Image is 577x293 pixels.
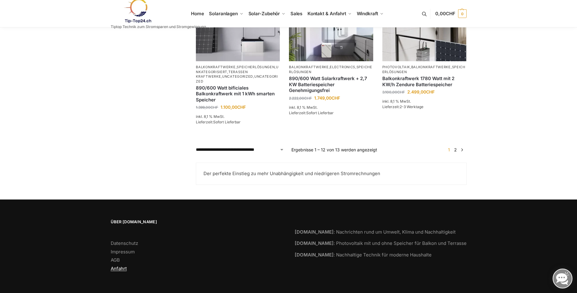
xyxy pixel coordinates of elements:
[237,104,246,110] span: CHF
[196,146,284,153] select: Shop-Reihenfolge
[289,76,373,94] a: 890/600 Watt Solarkraftwerk + 2,7 KW Batteriespeicher Genehmigungsfrei
[289,105,373,110] p: inkl. 8,1 % MwSt.
[295,240,467,246] a: [DOMAIN_NAME]: Photovoltaik mit und ohne Speicher für Balkon und Terrasse
[295,240,334,246] strong: [DOMAIN_NAME]
[222,74,253,79] a: Uncategorized
[111,266,127,271] a: Anfahrt
[289,96,312,101] bdi: 2.222,00
[382,99,466,104] p: inkl. 8,1 % MwSt.
[111,249,135,255] a: Impressum
[382,76,466,87] a: Balkonkraftwerk 1780 Watt mit 2 KW/h Zendure Batteriespeicher
[444,146,466,153] nav: Produkt-Seitennummerierung
[357,11,378,16] span: Windkraft
[382,65,410,69] a: Photovoltaik
[111,257,120,263] a: AGB
[289,65,373,74] p: , ,
[289,65,372,74] a: Speicherlösungen
[196,85,280,103] a: 890/600 Watt bificiales Balkonkraftwerk mit 1 kWh smarten Speicher
[435,11,455,16] span: 0,00
[411,65,451,69] a: Balkonkraftwerke
[426,89,435,94] span: CHF
[314,95,340,101] bdi: 1.749,00
[382,104,423,109] span: Lieferzeit:
[203,170,459,177] p: Der perfekte Einstieg zu mehr Unabhängigkeit und niedrigeren Stromrechnungen
[295,229,456,235] a: [DOMAIN_NAME]: Nachrichten rund um Umwelt, Klima und Nachhaltigkeit
[332,95,340,101] span: CHF
[196,120,241,124] span: Lieferzeit:
[209,11,238,16] span: Solaranlagen
[196,105,218,110] bdi: 1.399,00
[407,89,435,94] bdi: 2.499,00
[460,146,464,153] a: →
[382,65,465,74] a: Speicherlösungen
[289,111,334,115] span: Lieferzeit:
[447,147,451,152] span: Seite 1
[289,65,328,69] a: Balkonkraftwerke
[111,219,283,225] span: Über [DOMAIN_NAME]
[221,104,246,110] bdi: 1.100,00
[295,252,334,258] strong: [DOMAIN_NAME]
[400,104,423,109] span: 2-3 Werktage
[295,229,334,235] strong: [DOMAIN_NAME]
[382,65,466,74] p: , ,
[196,65,280,84] p: , , , , ,
[291,146,377,153] p: Ergebnisse 1 – 12 von 13 werden angezeigt
[249,11,280,16] span: Solar-Zubehör
[453,147,458,152] a: Seite 2
[196,65,279,74] a: Unkategorisiert
[196,70,248,79] a: Terassen Kraftwerke
[111,25,206,29] p: Tiptop Technik zum Stromsparen und Stromgewinnung
[196,74,278,83] a: Uncategorized
[304,96,312,101] span: CHF
[330,65,355,69] a: Electronics
[397,90,405,94] span: CHF
[196,65,235,69] a: Balkonkraftwerke
[196,114,280,119] p: inkl. 8,1 % MwSt.
[435,5,466,23] a: 0,00CHF 0
[295,252,432,258] a: [DOMAIN_NAME]: Nachhaltige Technik für moderne Haushalte
[446,11,455,16] span: CHF
[213,120,241,124] span: Sofort Lieferbar
[308,11,346,16] span: Kontakt & Anfahrt
[210,105,218,110] span: CHF
[306,111,334,115] span: Sofort Lieferbar
[290,11,303,16] span: Sales
[237,65,275,69] a: Speicherlösungen
[458,9,467,18] span: 0
[382,90,405,94] bdi: 3.100,00
[111,240,138,246] a: Datenschutz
